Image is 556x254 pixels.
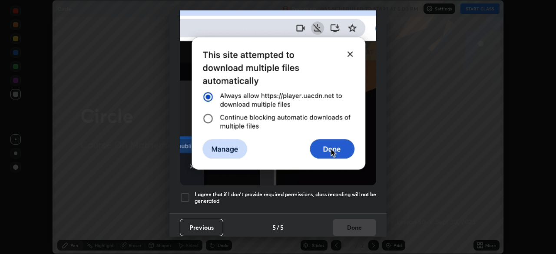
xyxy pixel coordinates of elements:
h5: I agree that if I don't provide required permissions, class recording will not be generated [195,191,376,205]
h4: / [277,223,279,232]
button: Previous [180,219,223,236]
h4: 5 [272,223,276,232]
h4: 5 [280,223,284,232]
